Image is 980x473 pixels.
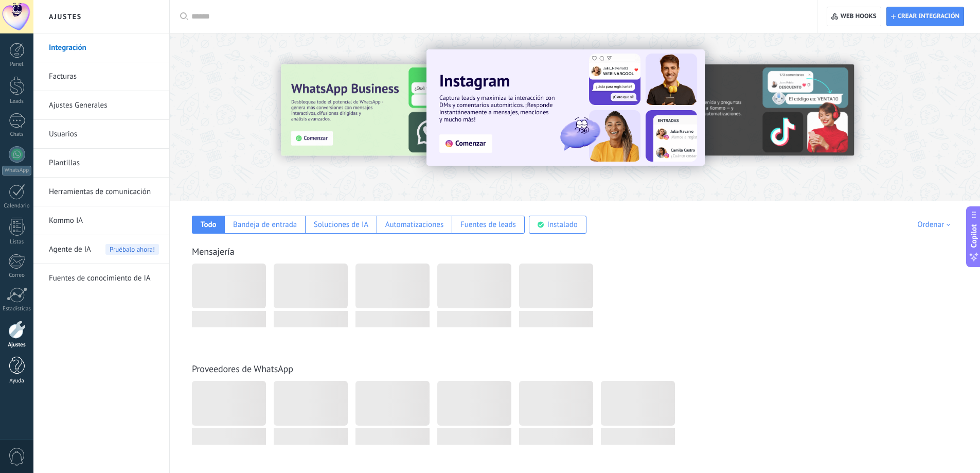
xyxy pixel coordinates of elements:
a: Facturas [49,62,159,91]
div: Calendario [2,203,32,209]
button: Crear integración [886,7,964,26]
div: Estadísticas [2,306,32,312]
div: Fuentes de leads [460,220,516,230]
div: Chats [2,131,32,138]
li: Ajustes Generales [33,91,169,120]
a: Kommo IA [49,206,159,235]
span: Pruébalo ahora! [105,244,159,255]
button: Web hooks [827,7,881,26]
div: Correo [2,272,32,279]
div: Instalado [547,220,578,230]
div: Leads [2,98,32,105]
li: Herramientas de comunicación [33,178,169,206]
div: Ayuda [2,378,32,384]
div: Panel [2,61,32,68]
a: Fuentes de conocimiento de IA [49,264,159,293]
a: Proveedores de WhatsApp [192,363,293,375]
a: Agente de IAPruébalo ahora! [49,235,159,264]
li: Facturas [33,62,169,91]
div: Ajustes [2,342,32,348]
div: Soluciones de IA [314,220,368,230]
img: Slide 2 [635,64,854,156]
a: Plantillas [49,149,159,178]
span: Agente de IA [49,235,91,264]
div: Ordenar [917,220,954,230]
a: Ajustes Generales [49,91,159,120]
a: Herramientas de comunicación [49,178,159,206]
div: WhatsApp [2,166,31,176]
img: Slide 1 [426,49,705,166]
img: Slide 3 [281,64,500,156]
li: Plantillas [33,149,169,178]
div: Automatizaciones [385,220,444,230]
div: Todo [201,220,217,230]
a: Mensajería [192,246,235,257]
span: Web hooks [841,12,877,21]
li: Agente de IA [33,235,169,264]
span: Crear integración [898,12,959,21]
li: Fuentes de conocimiento de IA [33,264,169,292]
li: Usuarios [33,120,169,149]
div: Listas [2,239,32,246]
a: Integración [49,33,159,62]
a: Usuarios [49,120,159,149]
li: Integración [33,33,169,62]
div: Bandeja de entrada [233,220,297,230]
span: Copilot [969,224,979,248]
li: Kommo IA [33,206,169,235]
